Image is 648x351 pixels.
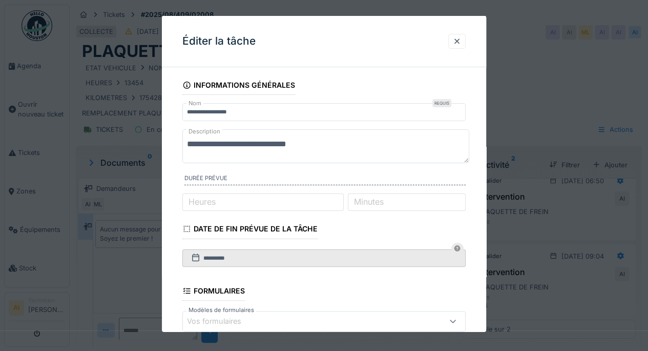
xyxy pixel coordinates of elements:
div: Requis [432,99,451,107]
h3: Éditer la tâche [182,35,256,48]
label: Modèles de formulaires [186,306,256,315]
label: Heures [186,196,218,208]
label: Durée prévue [184,174,466,185]
label: Description [186,125,222,138]
label: Minutes [352,196,386,208]
div: Informations générales [182,77,295,95]
div: Vos formulaires [187,316,256,327]
div: Date de fin prévue de la tâche [182,221,318,239]
label: Nom [186,99,203,108]
div: Formulaires [182,283,245,301]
